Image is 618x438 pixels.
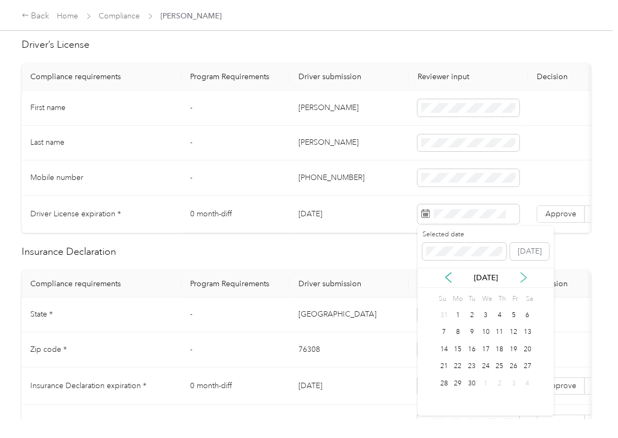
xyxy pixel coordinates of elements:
[451,292,463,307] div: Mo
[507,360,521,373] div: 26
[30,345,67,354] span: Zip code *
[181,368,290,405] td: 0 month-diff
[463,272,509,284] p: [DATE]
[437,377,451,390] div: 28
[30,103,66,112] span: First name
[545,418,576,428] span: Approve
[290,298,409,333] td: [GEOGRAPHIC_DATA]
[22,196,181,233] td: Driver License expiration *
[479,360,493,373] div: 24
[479,377,493,390] div: 1
[510,292,521,307] div: Fr
[181,298,290,333] td: -
[22,37,591,52] h2: Driver’s License
[510,243,549,260] button: [DATE]
[465,326,479,339] div: 9
[409,270,528,298] th: Reviewer input
[521,343,535,356] div: 20
[22,10,50,23] div: Back
[181,332,290,368] td: -
[30,173,83,182] span: Mobile number
[521,326,535,339] div: 13
[22,244,591,259] h2: Insurance Declaration
[22,63,181,91] th: Compliance requirements
[409,63,528,91] th: Reviewer input
[521,360,535,373] div: 27
[493,360,507,373] div: 25
[181,63,290,91] th: Program Requirements
[493,326,507,339] div: 11
[545,209,576,218] span: Approve
[480,292,493,307] div: We
[22,298,181,333] td: State *
[507,343,521,356] div: 19
[507,326,521,339] div: 12
[451,326,465,339] div: 8
[507,377,521,390] div: 3
[493,308,507,322] div: 4
[521,308,535,322] div: 6
[437,308,451,322] div: 31
[290,368,409,405] td: [DATE]
[451,377,465,390] div: 29
[493,377,507,390] div: 2
[521,377,535,390] div: 4
[181,160,290,196] td: -
[451,343,465,356] div: 15
[99,11,140,21] a: Compliance
[290,270,409,298] th: Driver submission
[465,377,479,390] div: 30
[451,308,465,322] div: 1
[465,360,479,373] div: 23
[465,343,479,356] div: 16
[507,308,521,322] div: 5
[30,209,121,218] span: Driver License expiration *
[30,381,146,390] span: Insurance Declaration expiration *
[22,332,181,368] td: Zip code *
[437,326,451,339] div: 7
[22,270,181,298] th: Compliance requirements
[22,368,181,405] td: Insurance Declaration expiration *
[30,418,153,428] span: Bodily injury coverage per person *
[30,138,64,147] span: Last name
[290,63,409,91] th: Driver submission
[290,332,409,368] td: 76308
[437,360,451,373] div: 21
[181,196,290,233] td: 0 month-diff
[466,292,477,307] div: Tu
[465,308,479,322] div: 2
[22,160,181,196] td: Mobile number
[422,230,506,240] label: Selected date
[22,91,181,126] td: First name
[181,126,290,161] td: -
[181,270,290,298] th: Program Requirements
[290,196,409,233] td: [DATE]
[524,292,535,307] div: Sa
[30,310,53,319] span: State *
[479,326,493,339] div: 10
[57,11,79,21] a: Home
[290,91,409,126] td: [PERSON_NAME]
[451,360,465,373] div: 22
[437,292,447,307] div: Su
[557,377,618,438] iframe: Everlance-gr Chat Button Frame
[437,343,451,356] div: 14
[479,308,493,322] div: 3
[22,126,181,161] td: Last name
[161,10,222,22] span: [PERSON_NAME]
[493,343,507,356] div: 18
[497,292,507,307] div: Th
[181,91,290,126] td: -
[290,126,409,161] td: [PERSON_NAME]
[479,343,493,356] div: 17
[290,160,409,196] td: [PHONE_NUMBER]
